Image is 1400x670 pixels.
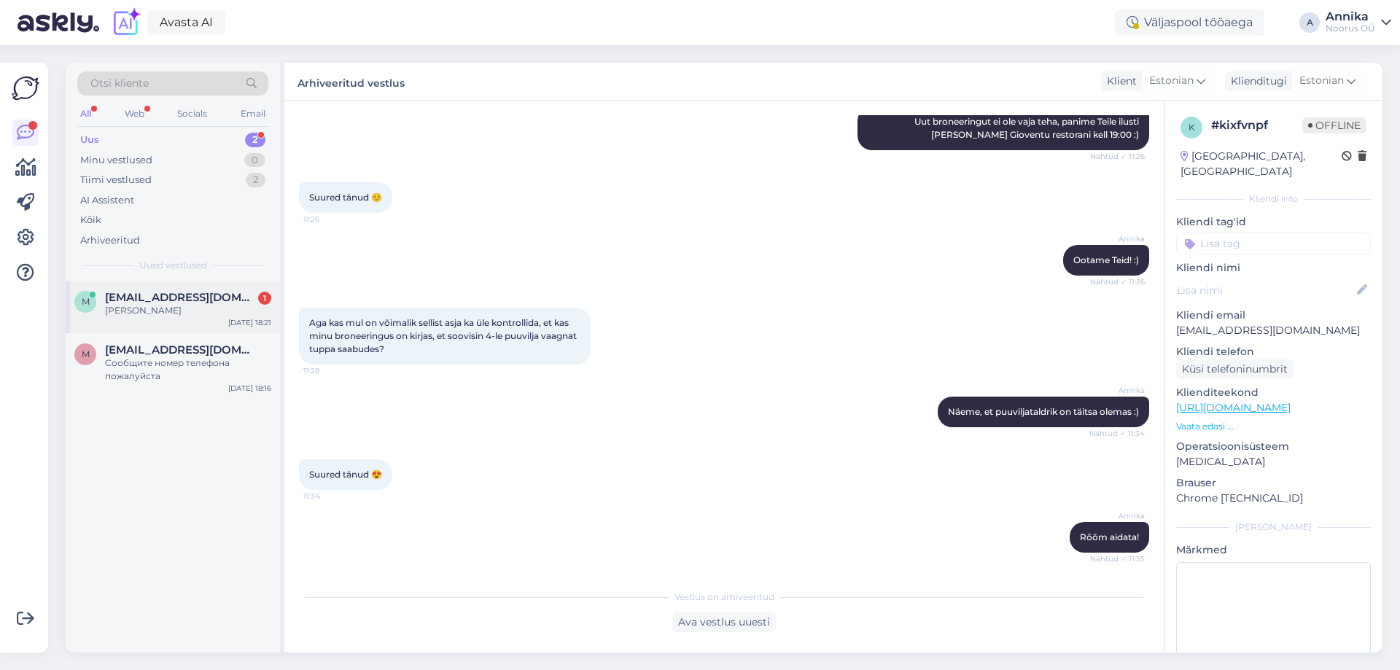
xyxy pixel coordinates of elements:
[1176,491,1371,506] p: Chrome [TECHNICAL_ID]
[672,612,776,632] div: Ava vestlus uuesti
[1176,192,1371,206] div: Kliendi info
[105,304,271,317] div: [PERSON_NAME]
[1176,308,1371,323] p: Kliendi email
[258,292,271,305] div: 1
[105,291,257,304] span: mcman42@gmail.com
[1080,531,1139,542] span: Rõõm aidata!
[1089,428,1145,439] span: Nähtud ✓ 11:34
[1176,521,1371,534] div: [PERSON_NAME]
[228,317,271,328] div: [DATE] 18:21
[1225,74,1287,89] div: Klienditugi
[80,133,99,147] div: Uus
[1176,344,1371,359] p: Kliendi telefon
[1176,385,1371,400] p: Klienditeekond
[1090,276,1145,287] span: Nähtud ✓ 11:26
[1090,151,1145,162] span: Nähtud ✓ 11:26
[948,406,1139,417] span: Näeme, et puuviljataldrik on täitsa olemas :)
[139,259,207,272] span: Uued vestlused
[80,173,152,187] div: Tiimi vestlused
[1176,542,1371,558] p: Märkmed
[12,74,39,102] img: Askly Logo
[228,383,271,394] div: [DATE] 18:16
[309,192,382,203] span: Suured tänud ☺️
[80,153,152,168] div: Minu vestlused
[238,104,268,123] div: Email
[1176,401,1291,414] a: [URL][DOMAIN_NAME]
[1090,385,1145,396] span: Annika
[309,469,382,480] span: Suured tänud 😍
[1181,149,1342,179] div: [GEOGRAPHIC_DATA], [GEOGRAPHIC_DATA]
[82,296,90,307] span: m
[1176,323,1371,338] p: [EMAIL_ADDRESS][DOMAIN_NAME]
[1176,260,1371,276] p: Kliendi nimi
[1176,475,1371,491] p: Brauser
[1326,23,1375,34] div: Noorus OÜ
[303,491,358,502] span: 11:34
[1176,233,1371,254] input: Lisa tag
[80,233,140,248] div: Arhiveeritud
[1326,11,1391,34] a: AnnikaNoorus OÜ
[1302,117,1366,133] span: Offline
[914,116,1141,140] span: Uut broneeringut ei ole vaja teha, panime Teile ilusti [PERSON_NAME] Gioventu restorani kell 19:0...
[1090,553,1145,564] span: Nähtud ✓ 11:35
[77,104,94,123] div: All
[1177,282,1354,298] input: Lisa nimi
[147,10,225,35] a: Avasta AI
[105,357,271,383] div: Сообщите номер телефона пожалуйста
[1176,439,1371,454] p: Operatsioonisüsteem
[1090,233,1145,244] span: Annika
[1149,73,1194,89] span: Estonian
[245,133,265,147] div: 2
[1326,11,1375,23] div: Annika
[1115,9,1264,36] div: Väljaspool tööaega
[244,153,265,168] div: 0
[303,214,358,225] span: 11:26
[1299,12,1320,33] div: A
[1176,214,1371,230] p: Kliendi tag'id
[90,76,149,91] span: Otsi kliente
[246,173,265,187] div: 2
[1176,454,1371,470] p: [MEDICAL_DATA]
[297,71,405,91] label: Arhiveeritud vestlus
[1211,117,1302,134] div: # kixfvnpf
[303,365,358,376] span: 11:28
[1176,359,1294,379] div: Küsi telefoninumbrit
[174,104,210,123] div: Socials
[674,591,774,604] span: Vestlus on arhiveeritud
[1189,122,1195,133] span: k
[1176,420,1371,433] p: Vaata edasi ...
[1101,74,1137,89] div: Klient
[80,193,134,208] div: AI Assistent
[1090,510,1145,521] span: Annika
[1073,254,1139,265] span: Ootame Teid! :)
[82,348,90,359] span: m
[111,7,141,38] img: explore-ai
[122,104,147,123] div: Web
[80,213,101,227] div: Kõik
[309,317,579,354] span: Aga kas mul on võimalik sellist asja ka üle kontrollida, et kas minu broneeringus on kirjas, et s...
[1299,73,1344,89] span: Estonian
[105,343,257,357] span: mallek1@mail.ru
